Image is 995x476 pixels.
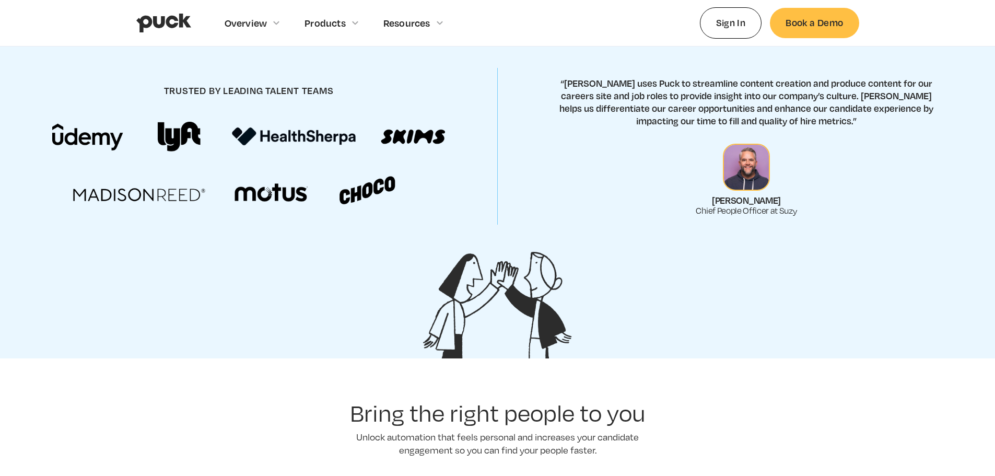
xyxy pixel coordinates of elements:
a: Sign In [700,7,762,38]
div: [PERSON_NAME] [712,195,781,206]
div: Resources [383,17,430,29]
h2: Bring the right people to you [344,400,652,426]
div: Chief People Officer at Suzy [696,206,797,216]
p: Unlock automation that feels personal and increases your candidate engagement so you can find you... [341,431,654,457]
a: Book a Demo [770,8,859,38]
p: “[PERSON_NAME] uses Puck to streamline content creation and produce content for our careers site ... [550,77,943,127]
div: Overview [225,17,267,29]
div: Products [305,17,346,29]
h4: trusted by leading talent teams [164,85,334,97]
